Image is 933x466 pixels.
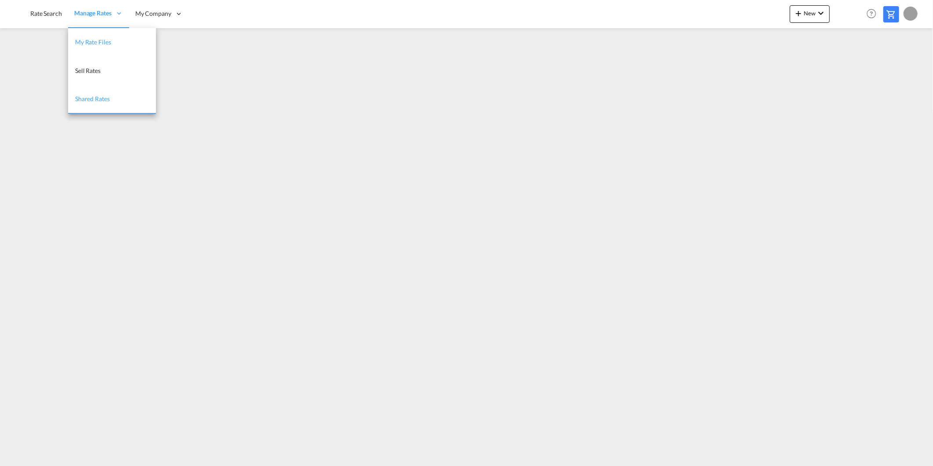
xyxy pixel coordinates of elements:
md-icon: icon-plus 400-fg [793,8,804,18]
a: Sell Rates [68,57,156,85]
span: Rate Search [30,10,62,17]
md-icon: icon-chevron-down [816,8,826,18]
span: Manage Rates [74,9,112,18]
span: Sell Rates [75,67,101,74]
span: Help [864,6,879,21]
a: Shared Rates [68,85,156,114]
span: My Rate Files [75,38,111,46]
span: New [793,10,826,17]
div: Help [864,6,883,22]
a: My Rate Files [68,28,156,57]
span: Shared Rates [75,95,110,102]
span: My Company [135,9,171,18]
button: icon-plus 400-fgNewicon-chevron-down [790,5,830,23]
